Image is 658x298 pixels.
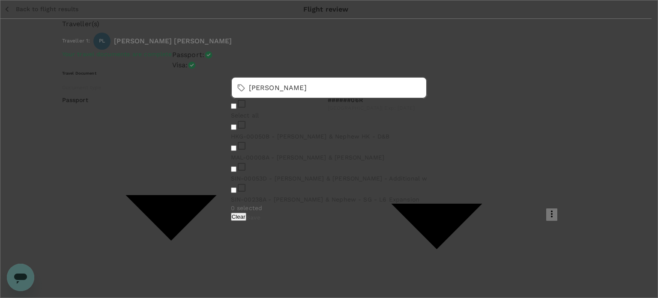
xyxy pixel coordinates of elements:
p: SIN-00053D - [PERSON_NAME] & [PERSON_NAME] - Additional w [231,174,428,183]
p: MAL-00008A - [PERSON_NAME] & [PERSON_NAME] [231,153,428,162]
button: Clear [231,213,246,221]
button: Save [246,214,260,221]
p: HKG-00050B - [PERSON_NAME] & Nephew HK - D&B [231,132,428,141]
p: Select all [231,111,428,120]
input: Search for label [249,77,428,99]
p: SIN-00238A - [PERSON_NAME] & Nephew - SG - L6 Expansion [231,195,428,204]
p: 0 selected [231,204,428,212]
